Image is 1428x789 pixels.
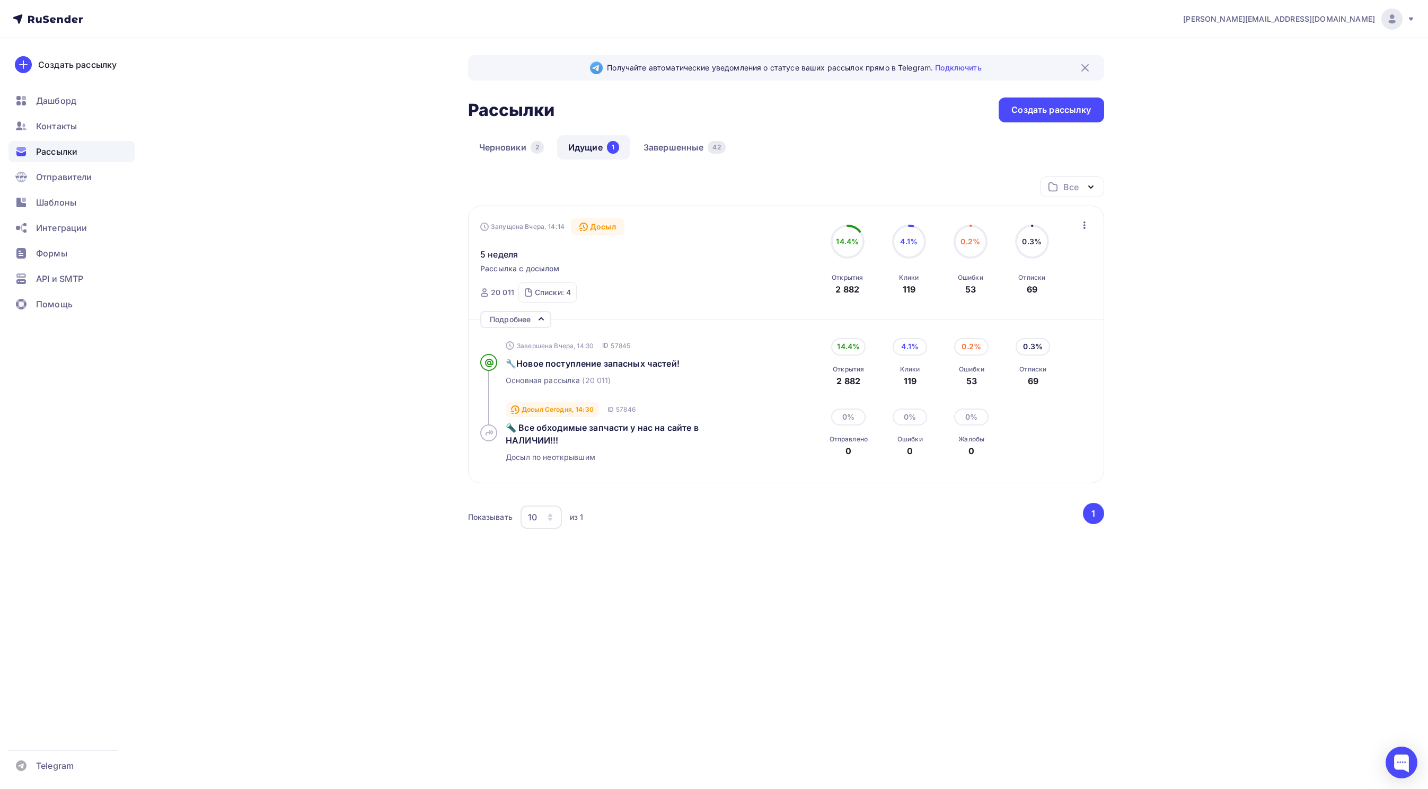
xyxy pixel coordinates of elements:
div: 0 [830,445,868,457]
div: 119 [903,283,915,296]
div: 14.4% [831,338,866,355]
a: [PERSON_NAME][EMAIL_ADDRESS][DOMAIN_NAME] [1183,8,1415,30]
span: 🔦 Все обходимые запчасти у нас на сайте в НАЛИЧИИ!!! [506,422,699,446]
div: Отписки [1019,365,1046,374]
span: Дашборд [36,94,76,107]
a: Дашборд [8,90,135,111]
span: Формы [36,247,67,260]
div: Создать рассылку [1011,104,1091,116]
div: Открытия [832,273,863,282]
div: 2 882 [835,283,859,296]
a: Черновики2 [468,135,555,159]
div: 0 [897,445,923,457]
div: Досыл Сегодня, 14:30 [506,402,599,417]
div: Все [1063,181,1078,193]
div: 2 882 [833,375,864,387]
div: Ошибки [897,435,923,444]
a: 🔧Новое поступление запасных частей! [506,357,747,370]
span: 🔧Новое поступление запасных частей! [506,358,680,369]
img: Telegram [590,61,603,74]
span: ID [607,404,614,415]
span: 0.3% [1022,237,1042,246]
span: 4.1% [900,237,918,246]
a: 🔦 Все обходимые запчасти у нас на сайте в НАЛИЧИИ!!! [506,421,747,447]
div: 2 [531,141,544,154]
div: 20 011 [491,287,514,298]
a: Шаблоны [8,192,135,213]
div: 0 [958,445,984,457]
div: 1 [607,141,619,154]
a: Отправители [8,166,135,188]
div: 69 [1019,375,1046,387]
div: 53 [959,375,984,387]
div: 0% [831,409,866,425]
ul: Pagination [1081,503,1104,524]
button: 10 [520,505,562,529]
div: Списки: 4 [535,287,571,298]
div: 10 [528,511,537,524]
h2: Рассылки [468,100,555,121]
div: Отписки [1018,273,1045,282]
div: Создать рассылку [38,58,117,71]
span: Интеграции [36,221,87,234]
span: ID [602,340,609,351]
div: Отправлено [830,435,868,444]
div: Клики [899,273,919,282]
div: 42 [708,141,725,154]
div: Открытия [833,365,864,374]
div: Запущена Вчера, 14:14 [480,223,565,231]
span: Telegram [36,759,74,772]
a: Рассылки [8,141,135,162]
div: Клики [900,365,920,374]
span: Основная рассылка [506,375,580,386]
div: 53 [965,283,976,296]
div: 0.3% [1016,338,1050,355]
div: Ошибки [958,273,983,282]
div: из 1 [570,512,584,522]
div: 4.1% [893,338,927,355]
div: Показывать [468,512,513,522]
span: Отправители [36,171,92,183]
span: 14.4% [836,237,859,246]
div: 0% [954,409,989,425]
span: Контакты [36,120,77,132]
div: 0% [893,409,927,425]
span: Досыл по неоткрывшим [506,452,595,463]
button: Go to page 1 [1083,503,1104,524]
span: 57845 [611,341,630,350]
span: Завершена Вчера, 14:30 [517,341,594,350]
div: Досыл [571,218,624,235]
span: (20 011) [582,375,611,386]
span: Помощь [36,298,73,311]
span: [PERSON_NAME][EMAIL_ADDRESS][DOMAIN_NAME] [1183,14,1375,24]
a: Завершенные42 [632,135,737,159]
a: Формы [8,243,135,264]
div: 0.2% [954,338,989,355]
span: 0.2% [960,237,980,246]
span: Рассылки [36,145,77,158]
a: Идущие1 [557,135,630,159]
span: Шаблоны [36,196,76,209]
a: Контакты [8,116,135,137]
div: 69 [1027,283,1037,296]
span: Рассылка с досылом [480,263,560,274]
div: Жалобы [958,435,984,444]
span: Получайте автоматические уведомления о статусе ваших рассылок прямо в Telegram. [607,63,981,73]
div: 119 [900,375,920,387]
span: API и SMTP [36,272,83,285]
div: Ошибки [959,365,984,374]
a: Подключить [935,63,981,72]
span: 5 неделя [480,248,518,261]
span: 57846 [616,405,636,414]
button: Все [1040,176,1104,197]
div: Подробнее [490,313,531,326]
